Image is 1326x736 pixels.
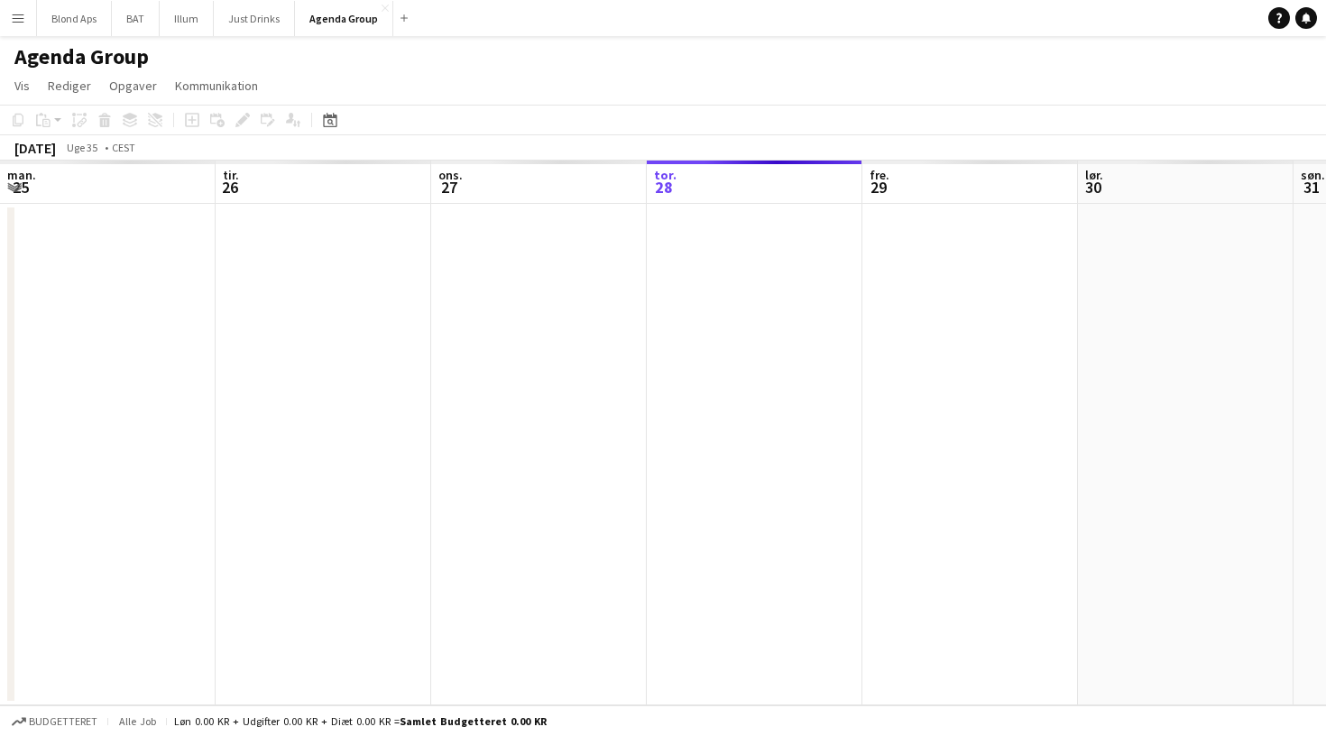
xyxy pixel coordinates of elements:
span: 27 [436,177,463,198]
span: 28 [651,177,677,198]
span: 25 [5,177,36,198]
button: Budgetteret [9,712,100,731]
div: CEST [112,141,135,154]
span: 30 [1082,177,1103,198]
span: Uge 35 [60,141,105,154]
span: tor. [654,167,677,183]
span: Opgaver [109,78,157,94]
button: BAT [112,1,160,36]
div: Løn 0.00 KR + Udgifter 0.00 KR + Diæt 0.00 KR = [174,714,547,728]
span: fre. [870,167,889,183]
a: Opgaver [102,74,164,97]
span: Alle job [115,714,159,728]
span: Samlet budgetteret 0.00 KR [400,714,547,728]
button: Blond Aps [37,1,112,36]
a: Kommunikation [168,74,265,97]
span: 26 [220,177,239,198]
a: Rediger [41,74,98,97]
span: Kommunikation [175,78,258,94]
span: søn. [1301,167,1325,183]
span: 29 [867,177,889,198]
span: 31 [1298,177,1325,198]
button: Illum [160,1,214,36]
button: Agenda Group [295,1,393,36]
button: Just Drinks [214,1,295,36]
span: Vis [14,78,30,94]
span: ons. [438,167,463,183]
span: man. [7,167,36,183]
a: Vis [7,74,37,97]
span: Budgetteret [29,715,97,728]
span: tir. [223,167,239,183]
div: [DATE] [14,139,56,157]
span: Rediger [48,78,91,94]
span: lør. [1085,167,1103,183]
h1: Agenda Group [14,43,149,70]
